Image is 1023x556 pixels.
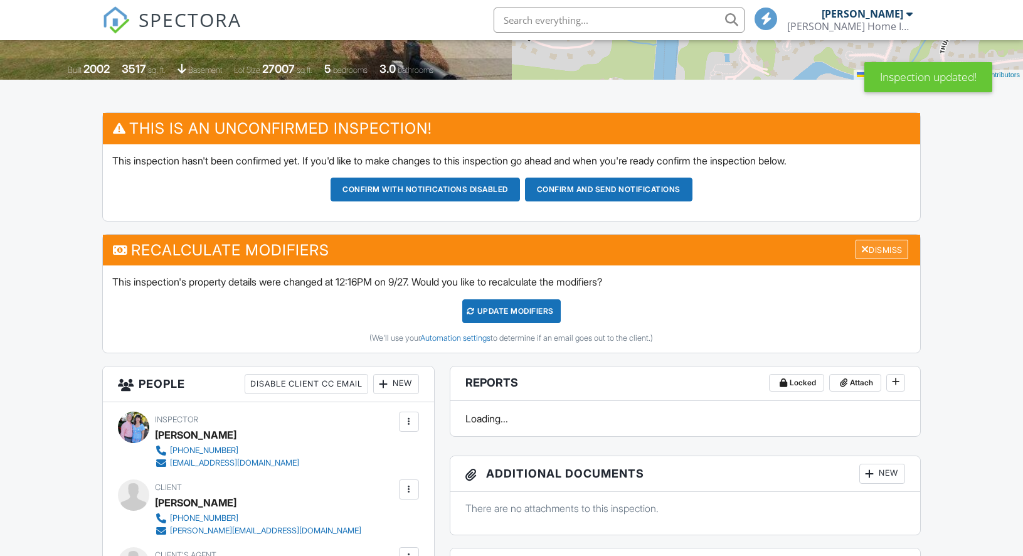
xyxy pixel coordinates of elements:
[398,65,433,75] span: bathrooms
[245,374,368,394] div: Disable Client CC Email
[155,525,361,537] a: [PERSON_NAME][EMAIL_ADDRESS][DOMAIN_NAME]
[68,65,82,75] span: Built
[333,65,368,75] span: bedrooms
[155,444,299,457] a: [PHONE_NUMBER]
[262,62,295,75] div: 27007
[112,333,911,343] div: (We'll use your to determine if an email goes out to the client.)
[103,235,920,265] h3: Recalculate Modifiers
[420,333,490,343] a: Automation settings
[324,62,331,75] div: 5
[148,65,166,75] span: sq. ft.
[856,240,908,259] div: Dismiss
[170,513,238,523] div: [PHONE_NUMBER]
[155,483,182,492] span: Client
[331,178,520,201] button: Confirm with notifications disabled
[297,65,312,75] span: sq.ft.
[857,71,885,78] a: Leaflet
[155,425,236,444] div: [PERSON_NAME]
[83,62,110,75] div: 2002
[103,113,920,144] h3: This is an Unconfirmed Inspection!
[465,501,905,515] p: There are no attachments to this inspection.
[188,65,222,75] span: basement
[155,512,361,525] a: [PHONE_NUMBER]
[155,415,198,424] span: Inspector
[787,20,913,33] div: Bragg Home Inspectors, LLC.,
[859,464,905,484] div: New
[494,8,745,33] input: Search everything...
[139,6,241,33] span: SPECTORA
[103,265,920,352] div: This inspection's property details were changed at 12:16PM on 9/27. Would you like to recalculate...
[822,8,903,20] div: [PERSON_NAME]
[462,299,561,323] div: UPDATE Modifiers
[112,154,911,168] p: This inspection hasn't been confirmed yet. If you'd like to make changes to this inspection go ah...
[373,374,419,394] div: New
[525,178,692,201] button: Confirm and send notifications
[102,6,130,34] img: The Best Home Inspection Software - Spectora
[155,493,236,512] div: [PERSON_NAME]
[103,366,434,402] h3: People
[450,456,920,492] h3: Additional Documents
[155,457,299,469] a: [EMAIL_ADDRESS][DOMAIN_NAME]
[102,17,241,43] a: SPECTORA
[864,62,992,92] div: Inspection updated!
[170,458,299,468] div: [EMAIL_ADDRESS][DOMAIN_NAME]
[170,446,238,456] div: [PHONE_NUMBER]
[170,526,361,536] div: [PERSON_NAME][EMAIL_ADDRESS][DOMAIN_NAME]
[122,62,146,75] div: 3517
[234,65,260,75] span: Lot Size
[379,62,396,75] div: 3.0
